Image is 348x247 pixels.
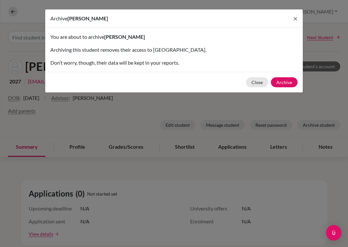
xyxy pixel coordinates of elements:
span: [PERSON_NAME] [67,15,108,21]
span: × [293,14,298,23]
div: Open Intercom Messenger [326,225,342,241]
span: Archive [50,15,67,21]
p: You are about to archive [50,33,298,41]
span: [PERSON_NAME] [104,34,145,40]
button: Archive [271,77,298,87]
button: Close [288,9,303,27]
p: Don’t worry, though, their data will be kept in your reports. [50,59,298,67]
button: Close [246,77,268,87]
p: Archiving this student removes their access to [GEOGRAPHIC_DATA]. [50,46,298,54]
